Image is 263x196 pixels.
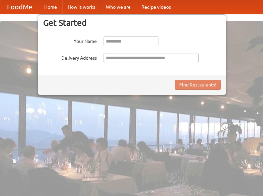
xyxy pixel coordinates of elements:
[0,0,39,14] a: FoodMe
[43,18,221,28] h3: Get Started
[136,0,176,14] a: Recipe videos
[101,0,136,14] a: Who we are
[43,36,97,45] label: Your Name
[175,80,221,90] button: Find Restaurants!
[43,53,97,61] label: Delivery Address
[39,0,62,14] a: Home
[62,0,101,14] a: How it works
